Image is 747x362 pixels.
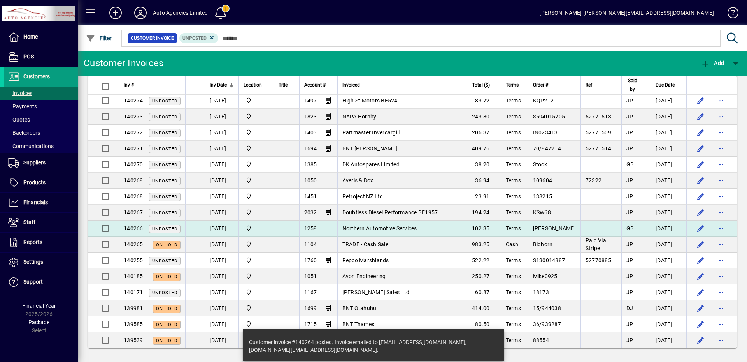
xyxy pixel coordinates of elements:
[694,302,707,314] button: Edit
[4,113,78,126] a: Quotes
[244,256,269,265] span: Rangiora
[304,113,317,120] span: 1823
[701,60,724,66] span: Add
[304,193,317,200] span: 1451
[506,193,521,200] span: Terms
[28,319,49,325] span: Package
[124,81,134,89] span: Inv #
[715,318,727,330] button: More options
[626,161,634,168] span: GB
[454,125,501,141] td: 206.37
[4,47,78,67] a: POS
[84,57,163,69] div: Customer Invoices
[8,130,40,136] span: Backorders
[304,81,326,89] span: Account #
[454,237,501,253] td: 983.25
[586,129,611,136] span: 52771509
[304,241,317,247] span: 1104
[506,177,521,184] span: Terms
[722,2,737,27] a: Knowledge Base
[23,159,46,166] span: Suppliers
[626,289,633,295] span: JP
[244,81,262,89] span: Location
[244,224,269,233] span: Rangiora
[244,144,269,153] span: Rangiora
[244,160,269,169] span: Rangiora
[539,7,714,19] div: [PERSON_NAME] [PERSON_NAME][EMAIL_ADDRESS][DOMAIN_NAME]
[304,97,317,104] span: 1497
[694,334,707,346] button: Edit
[244,208,269,217] span: Rangiora
[152,194,177,200] span: Unposted
[586,81,592,89] span: Ref
[124,273,143,279] span: 140185
[4,233,78,252] a: Reports
[304,145,317,152] span: 1694
[533,81,576,89] div: Order #
[626,193,633,200] span: JP
[506,113,521,120] span: Terms
[694,286,707,298] button: Edit
[626,145,633,152] span: JP
[304,305,317,311] span: 1699
[124,145,143,152] span: 140271
[304,81,333,89] div: Account #
[715,126,727,139] button: More options
[205,221,238,237] td: [DATE]
[651,141,686,157] td: [DATE]
[533,209,551,215] span: KSW68
[342,113,377,120] span: NAPA Hornby
[651,284,686,300] td: [DATE]
[626,129,633,136] span: JP
[651,189,686,205] td: [DATE]
[124,241,143,247] span: 140265
[210,81,234,89] div: Inv Date
[715,110,727,123] button: More options
[694,254,707,267] button: Edit
[715,286,727,298] button: More options
[694,238,707,251] button: Edit
[715,94,727,107] button: More options
[23,34,38,40] span: Home
[715,222,727,235] button: More options
[244,192,269,201] span: Rangiora
[506,257,521,263] span: Terms
[86,35,112,41] span: Filter
[651,157,686,173] td: [DATE]
[205,253,238,268] td: [DATE]
[715,302,727,314] button: More options
[152,131,177,136] span: Unposted
[153,7,208,19] div: Auto Agencies Limited
[715,190,727,203] button: More options
[304,161,317,168] span: 1385
[533,241,553,247] span: Bighorn
[694,126,707,139] button: Edit
[586,237,606,251] span: Paid Via Stripe
[23,53,34,60] span: POS
[342,289,410,295] span: [PERSON_NAME] Sales Ltd
[4,173,78,192] a: Products
[626,241,633,247] span: JP
[4,27,78,47] a: Home
[454,141,501,157] td: 409.76
[626,305,633,311] span: DJ
[304,289,317,295] span: 1167
[656,81,675,89] span: Due Date
[342,257,389,263] span: Repco Marshlands
[454,253,501,268] td: 522.22
[533,273,558,279] span: Mike0925
[156,306,177,311] span: On hold
[152,210,177,215] span: Unposted
[506,97,521,104] span: Terms
[656,81,682,89] div: Due Date
[4,193,78,212] a: Financials
[152,178,177,184] span: Unposted
[506,225,521,231] span: Terms
[715,270,727,283] button: More options
[304,177,317,184] span: 1050
[472,81,490,89] span: Total ($)
[651,109,686,125] td: [DATE]
[4,153,78,173] a: Suppliers
[124,97,143,104] span: 140274
[715,334,727,346] button: More options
